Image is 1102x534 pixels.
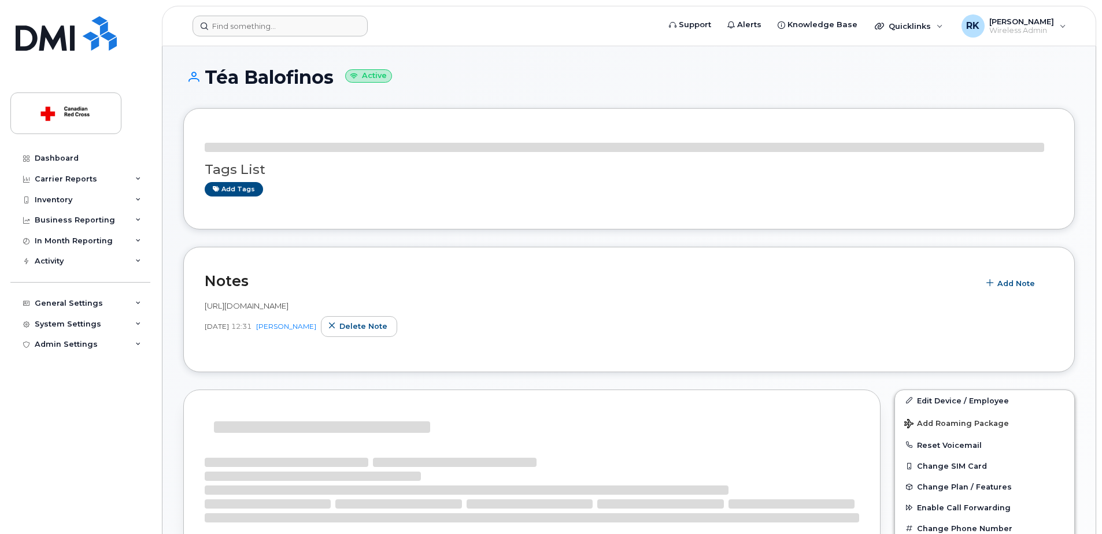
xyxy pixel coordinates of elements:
[205,162,1053,177] h3: Tags List
[979,273,1045,294] button: Add Note
[205,301,289,310] span: [URL][DOMAIN_NAME]
[895,455,1074,476] button: Change SIM Card
[895,390,1074,411] a: Edit Device / Employee
[917,503,1011,512] span: Enable Call Forwarding
[205,321,229,331] span: [DATE]
[321,316,397,337] button: Delete note
[904,419,1009,430] span: Add Roaming Package
[205,272,973,290] h2: Notes
[231,321,252,331] span: 12:31
[256,322,316,331] a: [PERSON_NAME]
[895,435,1074,455] button: Reset Voicemail
[183,67,1075,87] h1: Téa Balofinos
[205,182,263,196] a: Add tags
[895,476,1074,497] button: Change Plan / Features
[339,321,387,332] span: Delete note
[895,411,1074,435] button: Add Roaming Package
[997,278,1035,289] span: Add Note
[345,69,392,83] small: Active
[917,483,1012,491] span: Change Plan / Features
[895,497,1074,518] button: Enable Call Forwarding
